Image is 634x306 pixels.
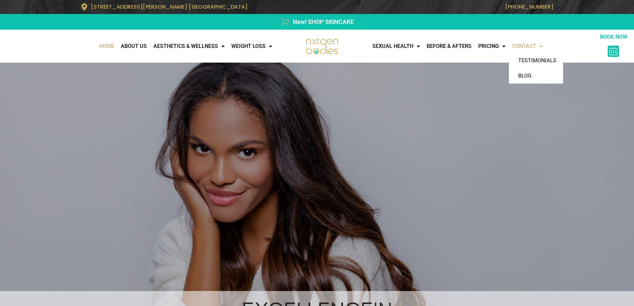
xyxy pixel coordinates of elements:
[117,40,150,53] a: About Us
[509,53,563,68] a: Testimonials
[475,40,509,53] a: Pricing
[509,53,563,84] ul: CONTACT
[423,40,475,53] a: Before & Afters
[509,68,563,84] a: Blog
[3,40,276,53] nav: Menu
[509,40,546,53] a: CONTACT
[228,40,276,53] a: WEIGHT LOSS
[369,40,597,53] nav: Menu
[150,40,228,53] a: AESTHETICS & WELLNESS
[96,40,117,53] a: Home
[291,17,354,26] span: New! SHOP SKINCARE
[91,3,248,11] span: [STREET_ADDRESS][PERSON_NAME] [GEOGRAPHIC_DATA]
[320,4,553,10] p: [PHONE_NUMBER]
[597,33,631,41] p: BOOK NOW
[369,40,423,53] a: Sexual Health
[81,17,553,26] a: New! SHOP SKINCARE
